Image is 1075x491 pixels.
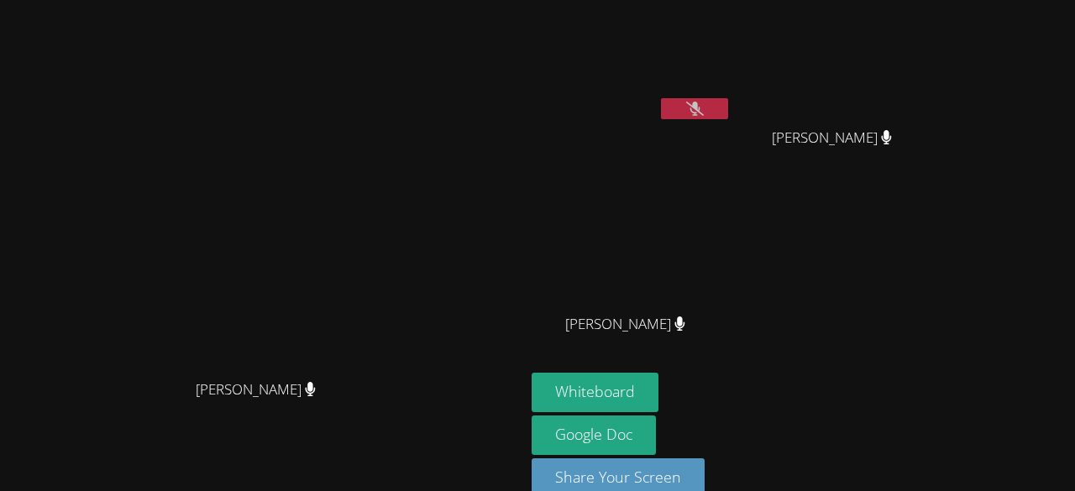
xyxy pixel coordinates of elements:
[532,415,656,455] a: Google Doc
[532,373,658,412] button: Whiteboard
[565,312,685,337] span: [PERSON_NAME]
[772,126,892,150] span: [PERSON_NAME]
[196,378,316,402] span: [PERSON_NAME]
